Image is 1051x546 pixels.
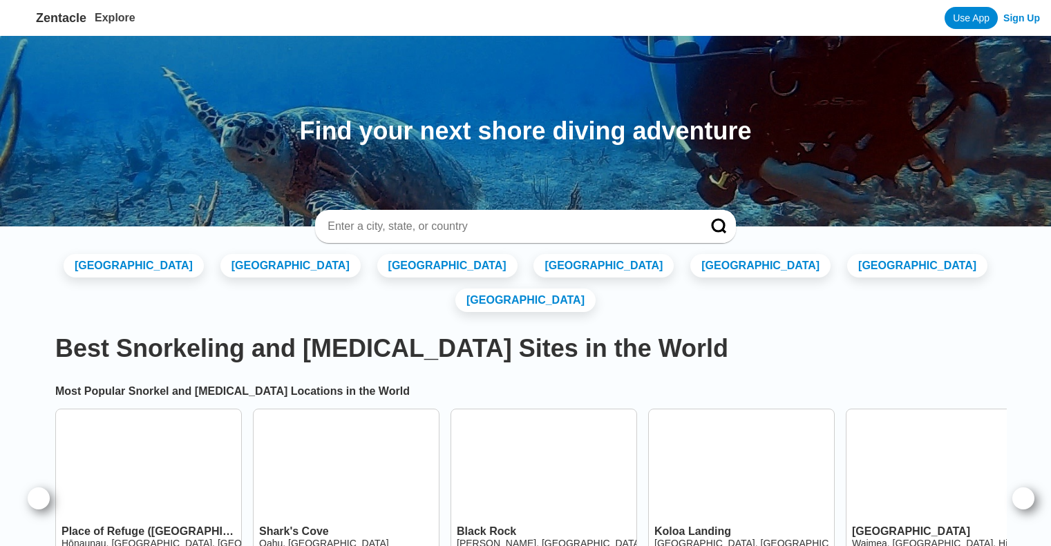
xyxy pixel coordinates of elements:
[377,254,518,277] a: [GEOGRAPHIC_DATA]
[30,490,47,507] img: left caret
[220,254,361,277] a: [GEOGRAPHIC_DATA]
[1015,490,1032,507] img: right caret
[64,254,204,277] a: [GEOGRAPHIC_DATA]
[690,254,831,277] a: [GEOGRAPHIC_DATA]
[95,12,135,23] a: Explore
[55,385,996,398] h2: Most Popular Snorkel and [MEDICAL_DATA] Locations in the World
[1003,12,1040,23] a: Sign Up
[455,289,596,312] a: [GEOGRAPHIC_DATA]
[36,11,86,26] span: Zentacle
[945,7,998,29] a: Use App
[55,334,996,363] h1: Best Snorkeling and [MEDICAL_DATA] Sites in the World
[847,254,987,277] a: [GEOGRAPHIC_DATA]
[11,7,86,29] a: Zentacle logoZentacle
[326,220,691,233] input: Enter a city, state, or country
[533,254,674,277] a: [GEOGRAPHIC_DATA]
[11,7,33,29] img: Zentacle logo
